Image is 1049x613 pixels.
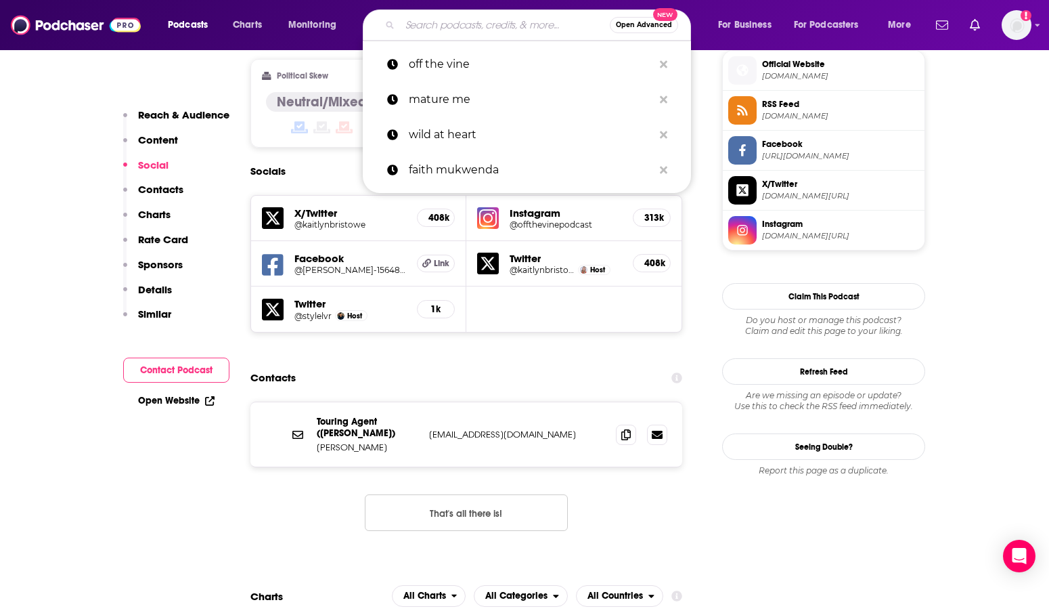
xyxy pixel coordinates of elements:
[718,16,772,35] span: For Business
[576,585,663,607] button: open menu
[794,16,859,35] span: For Podcasters
[123,208,171,233] button: Charts
[728,56,919,85] a: Official Website[DOMAIN_NAME]
[347,312,362,320] span: Host
[233,16,262,35] span: Charts
[429,429,605,440] p: [EMAIL_ADDRESS][DOMAIN_NAME]
[722,315,925,337] div: Claim and edit this page to your liking.
[576,585,663,607] h2: Countries
[288,16,336,35] span: Monitoring
[138,183,183,196] p: Contacts
[1021,10,1031,21] svg: Add a profile image
[363,47,691,82] a: off the vine
[580,266,587,274] a: Kaitlyn Bristowe
[485,591,548,601] span: All Categories
[510,207,622,219] h5: Instagram
[138,233,188,246] p: Rate Card
[158,14,225,36] button: open menu
[337,312,344,320] img: Lo VonRumpf
[294,297,406,310] h5: Twitter
[762,191,919,201] span: twitter.com/kaitlynbristowe
[709,14,788,36] button: open menu
[138,283,172,296] p: Details
[653,8,677,21] span: New
[722,283,925,310] button: Claim This Podcast
[931,14,954,37] a: Show notifications dropdown
[587,591,643,601] span: All Countries
[644,257,659,269] h5: 408k
[1002,10,1031,40] button: Show profile menu
[510,265,575,275] a: @kaitlynbristowe
[762,218,919,230] span: Instagram
[138,133,178,146] p: Content
[294,219,406,230] h5: @kaitlynbristowe
[510,219,622,230] a: @offthevinepodcast
[294,311,332,321] a: @stylelvr
[510,252,622,265] h5: Twitter
[365,494,568,531] button: Nothing here.
[138,258,183,271] p: Sponsors
[123,258,183,283] button: Sponsors
[138,108,229,121] p: Reach & Audience
[123,308,171,333] button: Similar
[168,16,208,35] span: Podcasts
[400,14,610,36] input: Search podcasts, credits, & more...
[888,16,911,35] span: More
[878,14,928,36] button: open menu
[590,266,605,274] span: Host
[409,117,653,152] p: wild at heart
[123,108,229,133] button: Reach & Audience
[376,9,704,41] div: Search podcasts, credits, & more...
[123,158,169,184] button: Social
[417,255,455,272] a: Link
[11,12,141,38] img: Podchaser - Follow, Share and Rate Podcasts
[474,585,568,607] h2: Categories
[728,216,919,245] a: Instagram[DOMAIN_NAME][URL]
[728,176,919,205] a: X/Twitter[DOMAIN_NAME][URL]
[762,111,919,121] span: rss.art19.com
[477,207,499,229] img: iconImage
[294,265,406,275] a: @[PERSON_NAME]-1564843633733024
[728,96,919,125] a: RSS Feed[DOMAIN_NAME]
[317,416,418,439] p: Touring Agent ([PERSON_NAME])
[392,585,466,607] h2: Platforms
[123,233,188,258] button: Rate Card
[138,158,169,171] p: Social
[138,308,171,320] p: Similar
[123,133,178,158] button: Content
[785,14,878,36] button: open menu
[474,585,568,607] button: open menu
[434,258,449,269] span: Link
[722,465,925,476] div: Report this page as a duplicate.
[964,14,985,37] a: Show notifications dropdown
[409,152,653,188] p: faith mukwenda
[250,590,283,603] h2: Charts
[722,390,925,412] div: Are we missing an episode or update? Use this to check the RSS feed immediately.
[294,207,406,219] h5: X/Twitter
[409,82,653,117] p: mature me
[1002,10,1031,40] span: Logged in as shcarlos
[277,93,367,110] h4: Neutral/Mixed
[728,136,919,165] a: Facebook[URL][DOMAIN_NAME]
[762,58,919,70] span: Official Website
[279,14,354,36] button: open menu
[762,98,919,110] span: RSS Feed
[762,71,919,81] span: art19.com
[1003,540,1035,572] div: Open Intercom Messenger
[317,442,418,453] p: [PERSON_NAME]
[392,585,466,607] button: open menu
[250,365,296,391] h2: Contacts
[610,17,678,33] button: Open AdvancedNew
[762,138,919,150] span: Facebook
[616,22,672,28] span: Open Advanced
[363,117,691,152] a: wild at heart
[123,283,172,308] button: Details
[644,212,659,224] h5: 313k
[1002,10,1031,40] img: User Profile
[363,82,691,117] a: mature me
[363,152,691,188] a: faith mukwenda
[277,71,328,81] h2: Political Skew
